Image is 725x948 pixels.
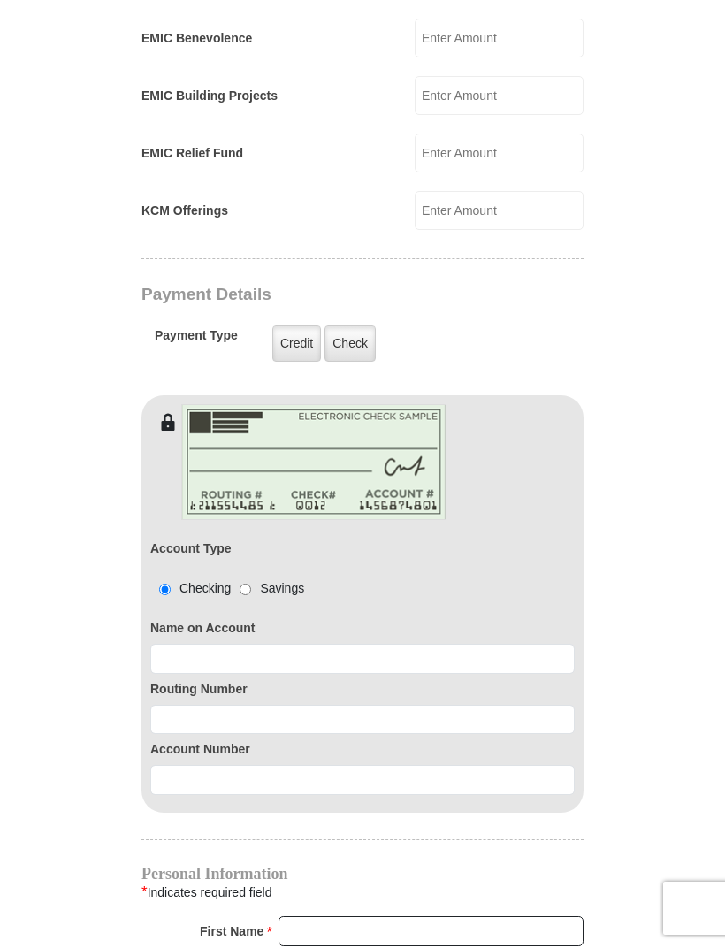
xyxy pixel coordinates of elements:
label: EMIC Benevolence [141,30,252,49]
label: Account Number [150,741,575,760]
label: KCM Offerings [141,203,228,221]
label: Check [324,326,376,363]
label: Account Type [150,540,232,559]
label: EMIC Relief Fund [141,145,243,164]
input: Enter Amount [415,19,584,58]
input: Enter Amount [415,134,584,173]
label: EMIC Building Projects [141,88,278,106]
div: Indicates required field [141,882,584,905]
strong: First Name [200,920,263,944]
label: Name on Account [150,620,575,638]
label: Credit [272,326,321,363]
input: Enter Amount [415,192,584,231]
label: Routing Number [150,681,575,700]
img: check-en.png [181,405,446,521]
h5: Payment Type [155,329,238,353]
input: Enter Amount [415,77,584,116]
div: Checking Savings [150,580,304,599]
h3: Payment Details [141,286,592,306]
h4: Personal Information [141,868,584,882]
